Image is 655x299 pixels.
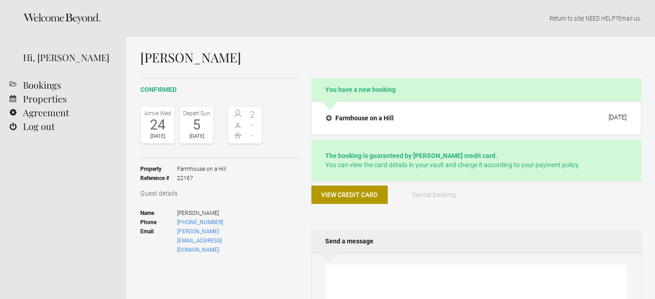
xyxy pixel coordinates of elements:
h2: You have a new booking [311,78,641,101]
span: View credit card [321,191,378,198]
div: 24 [143,118,172,132]
strong: Property [140,164,177,174]
a: Return to site [550,15,583,22]
div: Depart Sun [182,109,211,118]
p: You can view the card details in your vault and charge it according to your payment policy. [325,151,627,169]
a: Email us [618,15,640,22]
div: 5 [182,118,211,132]
div: [DATE] [609,113,626,121]
div: Hi, [PERSON_NAME] [23,51,113,64]
span: - [245,120,260,130]
strong: Phone [140,218,177,227]
span: - [245,131,260,140]
a: [PHONE_NUMBER] [177,219,223,226]
div: [DATE] [182,132,211,141]
div: [DATE] [143,132,172,141]
span: [PERSON_NAME] [177,209,262,218]
button: View credit card [311,186,388,204]
h2: Send a message [311,230,641,253]
span: Cancel booking [412,191,456,198]
strong: Name [140,209,177,218]
div: Arrive Wed [143,109,172,118]
span: 2 [245,110,260,119]
button: Farmhouse on a Hill [DATE] [319,108,634,128]
span: Farmhouse on a Hill [177,164,226,174]
strong: Email [140,227,177,254]
h1: [PERSON_NAME] [140,51,641,64]
h2: confirmed [140,85,299,95]
strong: Reference # [140,174,177,183]
h4: Farmhouse on a Hill [326,113,394,123]
a: [PERSON_NAME][EMAIL_ADDRESS][DOMAIN_NAME] [177,228,222,253]
h3: Guest details [140,189,299,198]
button: Cancel booking [396,186,472,204]
p: | NEED HELP? . [140,14,641,23]
span: 22167 [177,174,226,183]
strong: The booking is guaranteed by [PERSON_NAME] credit card. [325,152,497,159]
